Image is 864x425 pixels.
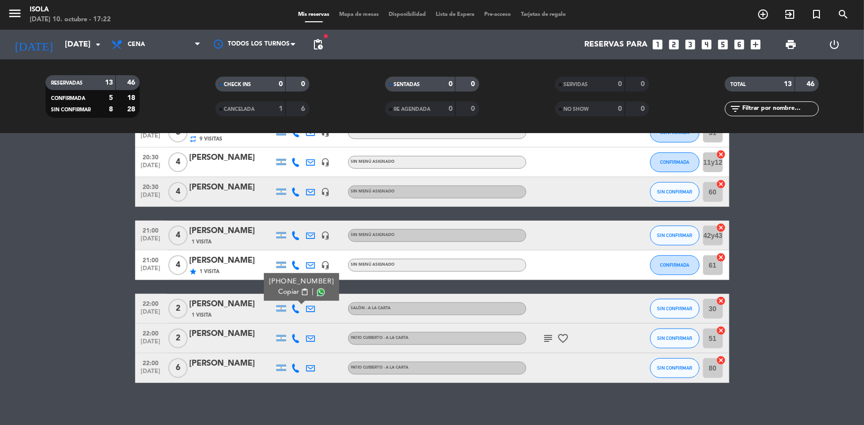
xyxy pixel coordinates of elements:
i: looks_6 [733,38,746,51]
span: [DATE] [139,338,163,350]
span: [DATE] [139,236,163,247]
i: cancel [716,149,726,159]
span: 20:30 [139,151,163,162]
span: SIN CONFIRMAR [657,233,692,238]
span: SIN CONFIRMAR [657,306,692,311]
button: CONFIRMADA [650,255,700,275]
strong: 0 [641,105,647,112]
i: headset_mic [321,188,330,196]
span: SIN CONFIRMAR [657,335,692,341]
strong: 0 [279,81,283,88]
button: SIN CONFIRMAR [650,226,700,245]
span: Pre-acceso [479,12,516,17]
strong: 0 [449,105,453,112]
span: NO SHOW [564,107,589,112]
span: SIN CONFIRMAR [657,365,692,371]
strong: 0 [471,81,477,88]
span: CONFIRMADA [51,96,86,101]
span: 4 [168,182,188,202]
strong: 46 [807,81,816,88]
span: 4 [168,152,188,172]
span: 4 [168,226,188,245]
i: repeat [190,135,198,143]
span: 1 Visita [192,238,212,246]
strong: 46 [127,79,137,86]
span: TOTAL [731,82,746,87]
strong: 0 [301,81,307,88]
span: 21:00 [139,254,163,265]
div: Isola [30,5,111,15]
button: SIN CONFIRMAR [650,182,700,202]
i: cancel [716,252,726,262]
span: CONFIRMADA [660,159,689,165]
span: Mis reservas [293,12,334,17]
i: cancel [716,326,726,335]
button: SIN CONFIRMAR [650,299,700,319]
span: 9 Visitas [200,135,223,143]
span: [DATE] [139,309,163,320]
span: Patio cubierto - A la Carta [351,366,409,370]
span: CONFIRMADA [660,262,689,268]
span: 21:00 [139,224,163,236]
span: pending_actions [312,39,324,50]
strong: 1 [279,105,283,112]
span: Patio cubierto - A la Carta [351,336,409,340]
i: power_settings_new [829,39,841,50]
i: [DATE] [7,34,60,55]
span: 6 [168,358,188,378]
i: headset_mic [321,261,330,270]
i: headset_mic [321,158,330,167]
span: Cena [128,41,145,48]
span: 2 [168,329,188,348]
strong: 0 [618,105,622,112]
strong: 13 [784,81,792,88]
div: [PERSON_NAME] [190,181,274,194]
span: fiber_manual_record [323,33,329,39]
strong: 0 [449,81,453,88]
span: [DATE] [139,192,163,203]
strong: 0 [471,105,477,112]
div: [PERSON_NAME] [190,357,274,370]
i: add_circle_outline [757,8,769,20]
strong: 13 [105,79,113,86]
span: Sin menú asignado [351,189,395,193]
strong: 18 [127,94,137,101]
span: CANCELADA [224,107,255,112]
span: SIN CONFIRMAR [51,107,91,112]
i: looks_5 [716,38,729,51]
i: exit_to_app [784,8,796,20]
button: Copiarcontent_paste [278,287,308,297]
i: turned_in_not [811,8,822,20]
span: Tarjetas de regalo [516,12,571,17]
span: Salón - A la Carta [351,306,391,310]
span: 20:30 [139,181,163,192]
span: CHECK INS [224,82,252,87]
span: | [311,287,313,297]
span: 1 Visita [200,268,220,276]
span: RESERVADAS [51,81,83,86]
span: 22:00 [139,297,163,309]
i: cancel [716,223,726,233]
span: 22:00 [139,357,163,368]
strong: 28 [127,106,137,113]
i: looks_two [667,38,680,51]
i: looks_one [651,38,664,51]
input: Filtrar por nombre... [742,103,818,114]
button: menu [7,6,22,24]
span: 2 [168,299,188,319]
div: [PERSON_NAME] [190,225,274,237]
i: subject [543,332,555,344]
button: SIN CONFIRMAR [650,358,700,378]
button: CONFIRMADA [650,152,700,172]
i: add_box [749,38,762,51]
div: [PERSON_NAME] [190,298,274,311]
span: Sin menú asignado [351,160,395,164]
div: [PERSON_NAME] [190,151,274,164]
span: 4 [168,255,188,275]
span: [DATE] [139,368,163,379]
strong: 0 [641,81,647,88]
i: headset_mic [321,231,330,240]
span: [DATE] [139,162,163,174]
i: cancel [716,296,726,306]
span: SERVIDAS [564,82,588,87]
